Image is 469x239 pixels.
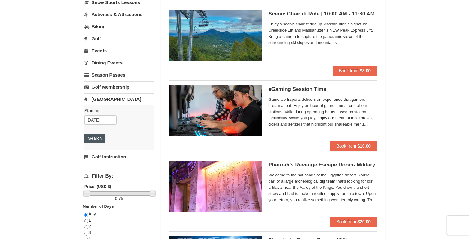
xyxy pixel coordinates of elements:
[339,68,359,73] span: Book from
[84,45,154,56] a: Events
[169,85,262,136] img: 19664770-34-0b975b5b.jpg
[169,161,262,212] img: 6619913-410-20a124c9.jpg
[268,172,377,203] span: Welcome to the hot sands of the Egyptian desert. You're part of a large archeological dig team th...
[84,9,154,20] a: Activities & Attractions
[333,66,377,76] button: Book from $8.00
[268,96,377,127] span: Game Up Esports delivers an experience that gamers dream about. Enjoy an hour of game time at one...
[357,219,371,224] strong: $20.00
[336,144,356,148] span: Book from
[84,108,149,114] label: Starting
[357,144,371,148] strong: $10.00
[360,68,371,73] strong: $8.00
[84,173,154,179] h4: Filter By:
[84,151,154,162] a: Golf Instruction
[169,10,262,61] img: 24896431-1-a2e2611b.jpg
[84,33,154,44] a: Golf
[330,141,377,151] button: Book from $10.00
[268,162,377,168] h5: Pharoah's Revenge Escape Room- Military
[84,93,154,105] a: [GEOGRAPHIC_DATA]
[268,86,377,92] h5: eGaming Session Time
[268,21,377,46] span: Enjoy a scenic chairlift ride up Massanutten’s signature Creekside Lift and Massanutten's NEW Pea...
[84,21,154,32] a: Biking
[330,217,377,227] button: Book from $20.00
[84,184,111,189] strong: Price: (USD $)
[83,204,114,209] strong: Number of Days
[84,69,154,81] a: Season Passes
[118,196,123,201] span: 75
[84,57,154,69] a: Dining Events
[115,196,117,201] span: 0
[84,196,154,202] label: -
[336,219,356,224] span: Book from
[84,134,105,143] button: Search
[268,11,377,17] h5: Scenic Chairlift Ride | 10:00 AM - 11:30 AM
[84,81,154,93] a: Golf Membership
